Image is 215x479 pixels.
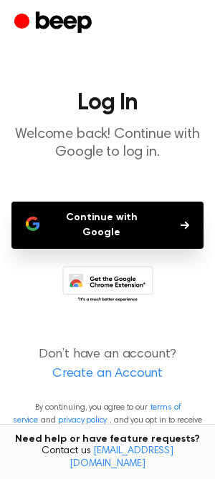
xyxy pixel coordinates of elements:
p: Don’t have an account? [11,345,204,384]
p: Welcome back! Continue with Google to log in. [11,126,204,162]
button: Continue with Google [11,202,204,249]
span: Contact us [9,445,206,470]
p: By continuing, you agree to our and , and you opt in to receive emails from us. [11,401,204,440]
a: Beep [14,9,95,37]
a: privacy policy [58,416,107,425]
a: [EMAIL_ADDRESS][DOMAIN_NAME] [70,446,173,469]
a: Create an Account [14,365,201,384]
h1: Log In [11,92,204,114]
